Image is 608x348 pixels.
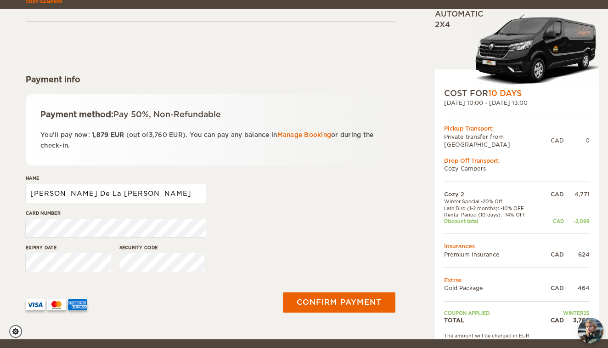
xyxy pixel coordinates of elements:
[119,244,205,251] label: Security code
[543,190,564,198] div: CAD
[543,284,564,292] div: CAD
[564,284,590,292] div: 464
[277,131,332,138] a: Manage Booking
[40,109,381,120] div: Payment method:
[444,133,551,148] td: Private transfer from [GEOGRAPHIC_DATA]
[444,125,590,132] div: Pickup Transport:
[444,198,543,205] td: Winter Special -20% Off
[444,88,590,99] div: COST FOR
[444,310,543,316] td: Coupon applied
[40,130,381,151] p: You'll pay now: (out of ). You can pay any balance in or during the check-in.
[578,318,603,343] img: Freyja at Cozy Campers
[26,74,395,85] div: Payment info
[444,242,590,250] td: Insurances
[444,276,590,284] td: Extras
[26,299,45,310] img: VISA
[444,165,590,172] td: Cozy Campers
[92,131,108,138] span: 1,879
[111,131,124,138] span: EUR
[68,299,87,310] img: AMEX
[472,12,599,88] img: Langur-m-c-logo-2.png
[169,131,183,138] span: EUR
[564,190,590,198] div: 4,771
[435,9,599,88] div: Automatic 2x4
[444,218,543,224] td: Discount total
[543,316,564,324] div: CAD
[543,310,590,316] td: WINTER25
[283,292,395,313] button: Confirm payment
[564,251,590,258] div: 624
[149,131,167,138] span: 3,760
[444,284,543,292] td: Gold Package
[444,99,590,107] div: [DATE] 10:00 - [DATE] 13:00
[9,325,28,338] a: Cookie settings
[444,190,543,198] td: Cozy 2
[444,316,543,324] td: TOTAL
[578,318,603,343] button: chat-button
[543,251,564,258] div: CAD
[444,205,543,211] td: Late Bird (1-2 months): -10% OFF
[444,157,590,165] div: Drop Off Transport:
[551,137,564,144] div: CAD
[26,175,206,182] label: Name
[444,332,590,339] div: The amount will be charged in EUR
[488,89,522,98] span: 10 Days
[47,299,66,310] img: mastercard
[564,137,590,144] div: 0
[564,316,590,324] div: 3,760
[26,244,111,251] label: Expiry date
[564,218,590,224] div: -2,099
[444,251,543,258] td: Premium Insurance
[543,218,564,224] div: CAD
[444,211,543,218] td: Rental Period (10 days): -14% OFF
[26,210,206,217] label: Card number
[113,110,221,119] span: Pay 50%, Non-Refundable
